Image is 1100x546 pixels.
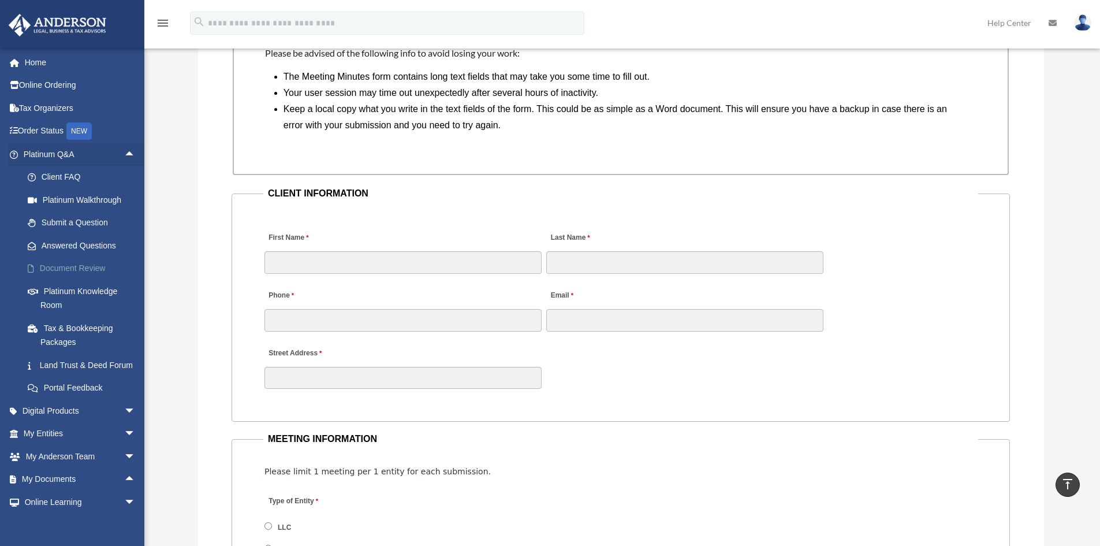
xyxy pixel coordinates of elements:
a: menu [156,20,170,30]
span: arrow_drop_up [124,468,147,492]
a: Document Review [16,257,153,280]
li: Your user session may time out unexpectedly after several hours of inactivity. [284,85,967,101]
label: Phone [264,288,297,304]
a: Tax & Bookkeeping Packages [16,317,153,354]
a: Tax Organizers [8,96,153,120]
span: arrow_drop_down [124,491,147,514]
span: arrow_drop_down [124,399,147,423]
li: Keep a local copy what you write in the text fields of the form. This could be as simple as a Wor... [284,101,967,133]
a: My Anderson Teamarrow_drop_down [8,445,153,468]
a: Order StatusNEW [8,120,153,143]
a: Land Trust & Deed Forum [16,354,153,377]
h4: Please be advised of the following info to avoid losing your work: [265,47,976,60]
span: arrow_drop_down [124,445,147,469]
div: NEW [66,122,92,140]
legend: CLIENT INFORMATION [263,185,978,202]
a: My Entitiesarrow_drop_down [8,422,153,445]
a: Submit a Question [16,211,153,235]
span: arrow_drop_up [124,143,147,166]
a: Client FAQ [16,166,153,189]
a: Platinum Walkthrough [16,188,153,211]
a: Online Ordering [8,74,153,97]
a: Online Learningarrow_drop_down [8,491,153,514]
a: Answered Questions [16,234,153,257]
label: Street Address [264,346,374,362]
a: Home [8,51,153,74]
a: vertical_align_top [1056,473,1080,497]
i: menu [156,16,170,30]
label: First Name [264,231,311,246]
a: Platinum Q&Aarrow_drop_up [8,143,153,166]
legend: MEETING INFORMATION [263,431,978,447]
a: My Documentsarrow_drop_up [8,468,153,491]
i: vertical_align_top [1061,477,1075,491]
span: Please limit 1 meeting per 1 entity for each submission. [264,467,491,476]
a: Portal Feedback [16,377,153,400]
label: LLC [274,522,296,533]
label: Email [546,288,576,304]
a: Digital Productsarrow_drop_down [8,399,153,422]
img: User Pic [1074,14,1091,31]
span: arrow_drop_down [124,422,147,446]
label: Type of Entity [264,494,374,510]
img: Anderson Advisors Platinum Portal [5,14,110,36]
label: Last Name [546,231,592,246]
a: Platinum Knowledge Room [16,280,153,317]
i: search [193,16,206,28]
li: The Meeting Minutes form contains long text fields that may take you some time to fill out. [284,69,967,85]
